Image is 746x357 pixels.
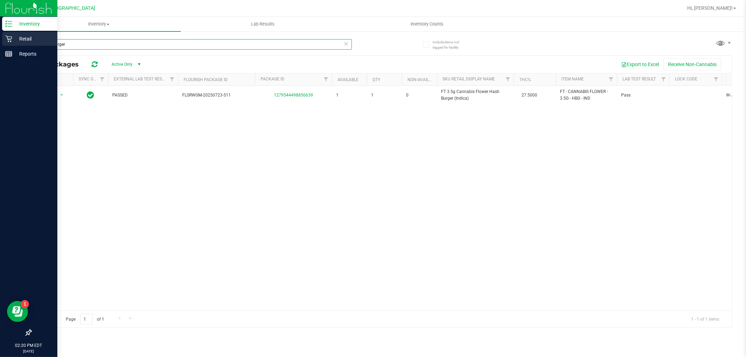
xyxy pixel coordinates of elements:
a: Inventory Counts [345,17,509,31]
a: Filter [320,73,332,85]
button: Receive Non-Cannabis [663,58,721,70]
span: 1 - 1 of 1 items [685,314,725,324]
a: Qty [372,77,380,82]
iframe: Resource center [7,301,28,322]
a: 1279544498856639 [274,93,313,98]
span: select [57,90,66,100]
span: 27.5000 [518,90,541,100]
span: Inventory Counts [401,21,453,27]
inline-svg: Reports [5,50,12,57]
a: Sync Status [79,77,106,81]
span: 0 [406,92,433,99]
iframe: Resource center unread badge [21,300,29,308]
a: Lab Results [181,17,345,31]
span: 1 [336,92,363,99]
span: Clear [344,39,349,48]
a: Lab Test Result [623,77,656,81]
a: Package ID [261,77,284,81]
a: Non-Available [407,77,439,82]
a: Filter [166,73,178,85]
a: Filter [605,73,617,85]
span: Hi, [PERSON_NAME]! [687,5,733,11]
a: Item Name [561,77,584,81]
span: Include items not tagged for facility [433,40,468,50]
a: Filter [710,73,722,85]
span: [GEOGRAPHIC_DATA] [48,5,95,11]
input: 1 [80,314,93,324]
a: Inventory [17,17,181,31]
a: Lock Code [675,77,697,81]
span: Inventory [17,21,181,27]
a: Filter [502,73,514,85]
inline-svg: Retail [5,35,12,42]
span: PASSED [112,92,174,99]
input: Search Package ID, Item Name, SKU, Lot or Part Number... [31,39,352,50]
button: Export to Excel [617,58,663,70]
p: Retail [12,35,54,43]
span: FT 3.5g Cannabis Flower Hash Burger (Indica) [441,88,510,102]
span: FLSRWGM-20250723-511 [182,92,251,99]
span: Lab Results [242,21,284,27]
a: Sku Retail Display Name [442,77,495,81]
a: Filter [658,73,669,85]
p: 02:20 PM EDT [3,342,54,349]
inline-svg: Inventory [5,20,12,27]
span: All Packages [36,60,86,68]
a: THC% [519,77,531,82]
span: 1 [371,92,398,99]
a: Flourish Package ID [184,77,228,82]
span: FT - CANNABIS FLOWER - 3.5G - HBG - IND [560,88,613,102]
span: In Sync [87,90,94,100]
a: Available [338,77,358,82]
p: [DATE] [3,349,54,354]
p: Inventory [12,20,54,28]
a: Filter [97,73,108,85]
span: Pass [621,92,665,99]
a: External Lab Test Result [114,77,169,81]
p: Reports [12,50,54,58]
span: Page of 1 [60,314,110,324]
